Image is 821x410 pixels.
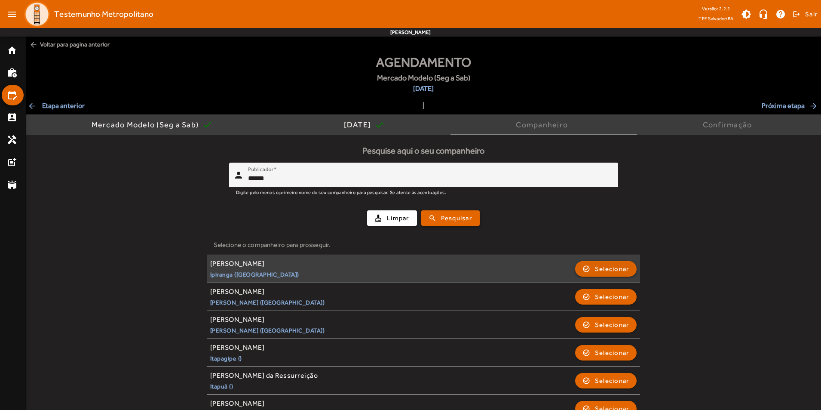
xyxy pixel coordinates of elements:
small: Itapuã () [210,382,318,390]
span: Testemunho Metropolitano [54,7,153,21]
img: Logo TPE [24,1,50,27]
button: Pesquisar [421,210,480,226]
span: TPE Salvador/BA [698,14,733,23]
span: Sair [805,7,818,21]
div: [PERSON_NAME] [210,287,325,296]
button: Selecionar [575,373,637,388]
mat-icon: edit_calendar [7,90,17,100]
span: Pesquisar [441,213,472,223]
mat-icon: handyman [7,135,17,145]
a: Testemunho Metropolitano [21,1,153,27]
small: Itapagipe () [210,355,265,362]
mat-icon: arrow_back [28,102,38,110]
span: Selecionar [595,348,629,358]
mat-icon: arrow_back [29,40,38,49]
span: Limpar [387,213,409,223]
div: [PERSON_NAME] [210,259,299,268]
mat-icon: work_history [7,68,17,78]
span: Selecionar [595,376,629,386]
div: Versão: 2.2.2 [698,3,733,14]
button: Limpar [367,210,417,226]
span: Etapa anterior [28,101,85,111]
mat-icon: perm_contact_calendar [7,112,17,123]
h5: Pesquise aqui o seu companheiro [29,145,818,156]
mat-icon: stadium [7,179,17,190]
div: Confirmação [703,120,756,129]
span: Selecionar [595,320,629,330]
small: [PERSON_NAME] ([GEOGRAPHIC_DATA]) [210,299,325,306]
div: [DATE] [344,120,375,129]
mat-icon: person [233,170,244,180]
mat-hint: Digite pelo menos o primeiro nome do seu companheiro para pesquisar. Se atente às acentuações. [236,187,447,197]
span: [DATE] [377,83,470,94]
div: Selecione o companheiro para prosseguir. [214,240,634,250]
mat-icon: check [374,120,385,130]
span: Mercado Modelo (Seg a Sab) [377,72,470,83]
div: [PERSON_NAME] [210,315,325,324]
span: Selecionar [595,292,629,302]
button: Selecionar [575,317,637,333]
button: Selecionar [575,289,637,305]
div: [PERSON_NAME] da Ressurreição [210,371,318,380]
button: Selecionar [575,345,637,361]
div: [PERSON_NAME] [210,343,265,352]
div: Companheiro [516,120,571,129]
mat-icon: post_add [7,157,17,167]
span: Selecionar [595,264,629,274]
mat-icon: check [202,120,212,130]
button: Sair [791,8,818,21]
mat-label: Publicador [248,166,273,172]
span: Voltar para pagina anterior [26,37,821,52]
small: [PERSON_NAME] ([GEOGRAPHIC_DATA]) [210,327,325,334]
mat-icon: menu [3,6,21,23]
mat-icon: home [7,45,17,55]
div: [PERSON_NAME] [210,399,364,408]
mat-icon: arrow_forward [809,102,819,110]
button: Selecionar [575,261,637,277]
span: Agendamento [376,52,471,72]
div: Mercado Modelo (Seg a Sab) [92,120,202,129]
span: Próxima etapa [762,101,819,111]
small: Ipiranga ([GEOGRAPHIC_DATA]) [210,271,299,278]
span: | [423,101,424,111]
